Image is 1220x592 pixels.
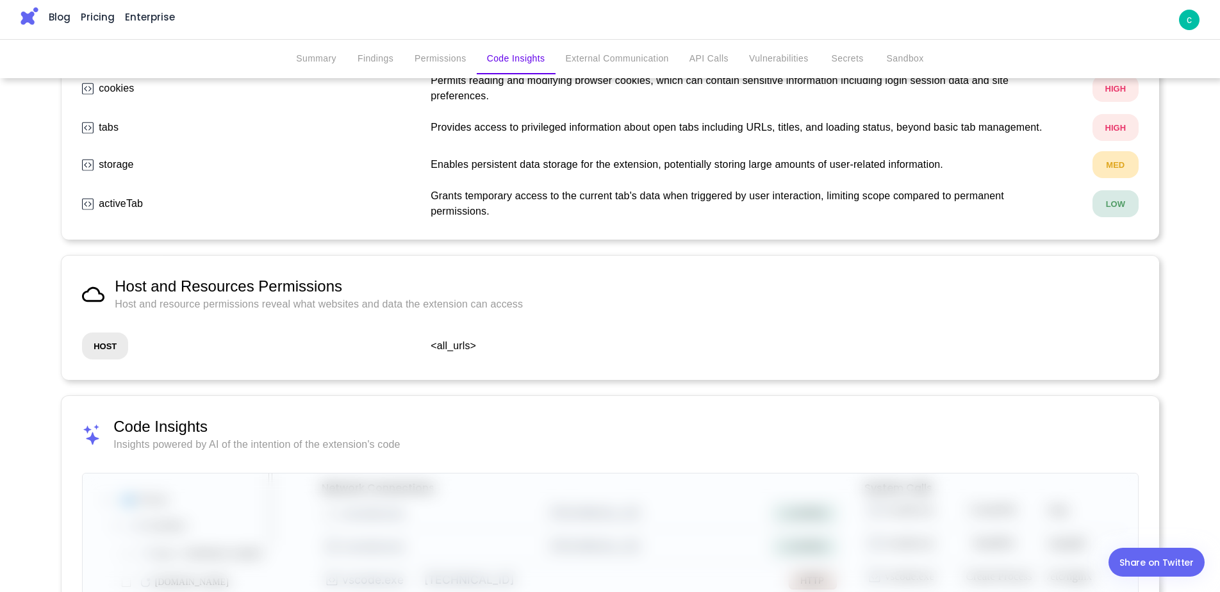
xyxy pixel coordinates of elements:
[1106,160,1125,170] strong: MED
[739,44,819,74] button: Vulnerabilities
[477,44,556,74] button: Code Insights
[404,44,477,74] button: Permissions
[347,44,404,74] button: Findings
[431,188,1075,219] p: Grants temporary access to the current tab's data when triggered by user interaction, limiting sc...
[431,73,1075,104] p: Permits reading and modifying browser cookies, which can contain sensitive information including ...
[99,196,143,211] p: activeTab
[1187,12,1192,28] p: c
[1119,555,1194,570] div: Share on Twitter
[113,437,1139,452] span: Insights powered by AI of the intention of the extension's code
[1105,84,1126,94] strong: HIGH
[819,44,877,74] button: Secrets
[113,416,1139,437] span: Code Insights
[1105,123,1126,133] strong: HIGH
[431,157,1075,172] p: Enables persistent data storage for the extension, potentially storing large amounts of user-rela...
[115,297,1139,312] span: Host and resource permissions reveal what websites and data the extension can access
[555,44,679,74] button: External Communication
[99,157,133,172] p: storage
[431,338,1139,354] p: <all_urls>
[431,120,1075,135] p: Provides access to privileged information about open tabs including URLs, titles, and loading sta...
[94,341,117,351] strong: HOST
[115,276,1139,297] span: Host and Resources Permissions
[286,44,934,74] div: secondary tabs example
[286,44,347,74] button: Summary
[877,44,934,74] button: Sandbox
[1106,199,1125,209] strong: LOW
[679,44,739,74] button: API Calls
[1109,548,1205,577] a: Share on Twitter
[1179,10,1199,30] a: c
